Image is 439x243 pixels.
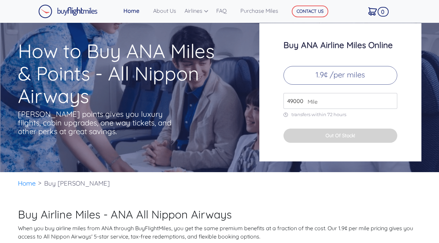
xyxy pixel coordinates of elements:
[41,172,113,195] li: Buy [PERSON_NAME]
[213,4,238,18] a: FAQ
[121,4,150,18] a: Home
[18,224,421,241] p: When you buy airline miles from ANA through BuyFlightMiles, you get the same premium benefits at ...
[38,3,98,20] a: Buy Flight Miles Logo
[18,110,173,136] p: [PERSON_NAME] points gives you luxury flights, cabin upgrades, one way tickets, and other perks a...
[18,40,232,107] h1: How to Buy ANA Miles & Points - All Nippon Airways
[238,4,281,18] a: Purchase Miles
[18,179,36,187] a: Home
[283,66,397,85] p: 1.9¢ /per miles
[283,112,397,118] p: transfers within 72 hours
[292,6,328,17] button: CONTACT US
[283,40,397,49] h3: Buy ANA Airline Miles Online
[283,129,397,143] button: Out Of Stock!
[38,4,98,18] img: Buy Flight Miles Logo
[18,208,421,221] h2: Buy Airline Miles - ANA All Nippon Airways
[366,4,387,18] a: 0
[150,4,182,18] a: About Us
[182,4,213,18] a: Airlines
[378,7,389,17] span: 0
[368,7,377,16] img: Cart
[304,97,318,106] span: Mile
